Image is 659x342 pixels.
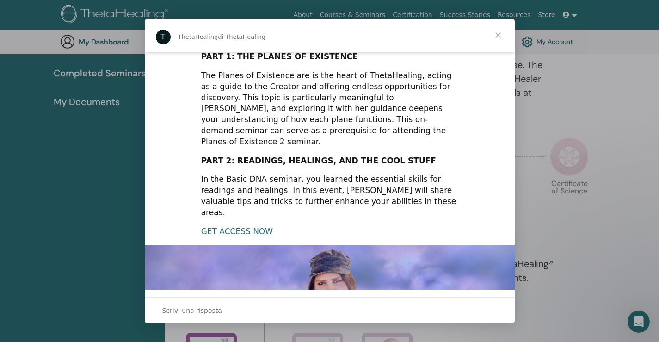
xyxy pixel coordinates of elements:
[162,305,222,317] span: Scrivi una risposta
[201,227,273,236] a: GET ACCESS NOW
[218,33,265,40] span: di ThetaHealing
[201,156,436,165] b: PART 2: READINGS, HEALINGS, AND THE COOL STUFF
[156,30,171,44] div: Profile image for ThetaHealing
[145,297,515,323] div: Apri conversazione e rispondi
[178,33,218,40] span: ThetaHealing
[201,174,458,218] div: In the Basic DNA seminar, you learned the essential skills for readings and healings. In this eve...
[201,70,458,148] div: The Planes of Existence are is the heart of ThetaHealing, acting as a guide to the Creator and of...
[481,19,515,52] span: Chiudi
[201,52,358,61] b: PART 1: THE PLANES OF EXISTENCE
